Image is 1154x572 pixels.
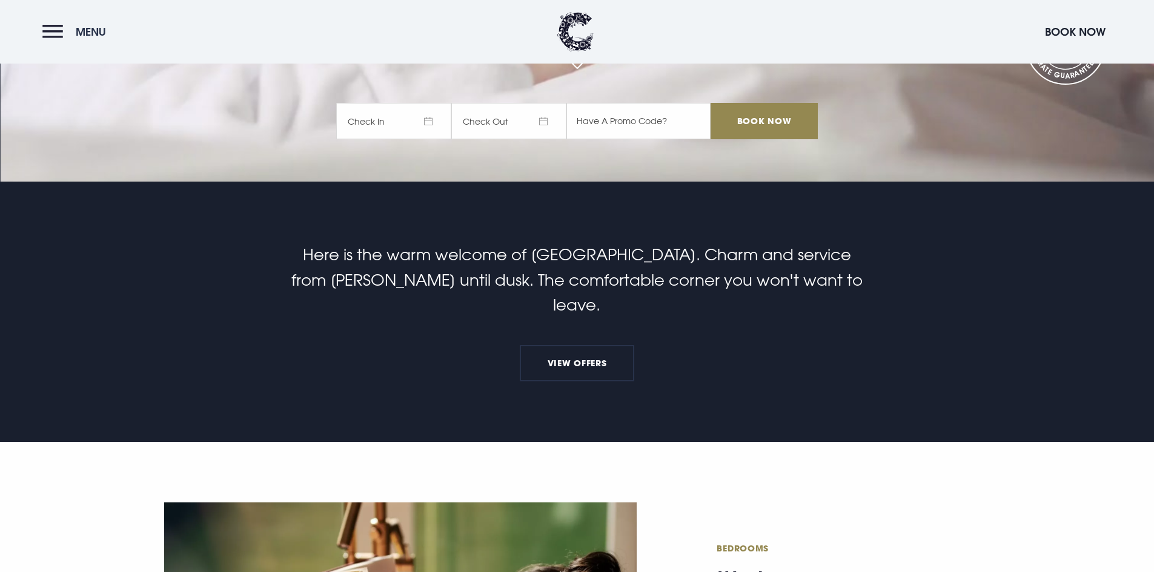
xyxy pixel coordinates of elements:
button: Menu [42,19,112,45]
span: Bedrooms [717,542,953,554]
p: Here is the warm welcome of [GEOGRAPHIC_DATA]. Charm and service from [PERSON_NAME] until dusk. T... [288,242,865,318]
span: Check Out [451,103,566,139]
button: Book Now [1039,19,1112,45]
a: View Offers [520,345,634,381]
input: Book Now [711,103,817,139]
span: Check In [336,103,451,139]
input: Have A Promo Code? [566,103,711,139]
span: Menu [76,25,106,39]
img: Clandeboye Lodge [557,12,594,51]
